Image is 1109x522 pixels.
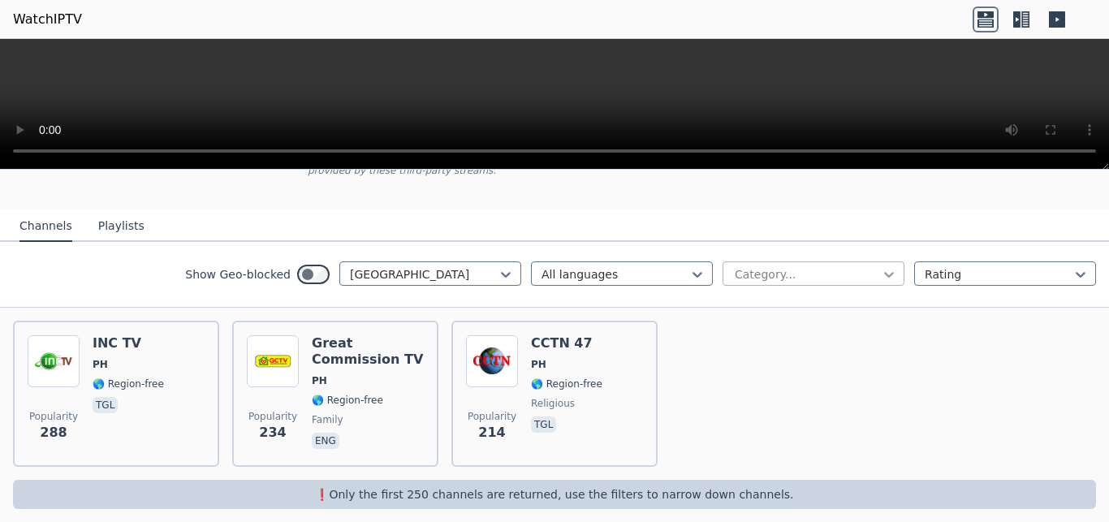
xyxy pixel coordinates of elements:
button: Channels [19,211,72,242]
p: tgl [531,416,556,433]
button: Playlists [98,211,145,242]
span: 🌎 Region-free [531,377,602,390]
span: 234 [259,423,286,442]
span: PH [312,374,327,387]
span: religious [531,397,575,410]
span: 288 [40,423,67,442]
img: INC TV [28,335,80,387]
img: CCTN 47 [466,335,518,387]
span: family [312,413,343,426]
a: WatchIPTV [13,10,82,29]
h6: INC TV [93,335,164,352]
span: 214 [478,423,505,442]
span: Popularity [248,410,297,423]
span: 🌎 Region-free [93,377,164,390]
span: PH [93,358,108,371]
h6: Great Commission TV [312,335,424,368]
img: Great Commission TV [247,335,299,387]
label: Show Geo-blocked [185,266,291,283]
p: ❗️Only the first 250 channels are returned, use the filters to narrow down channels. [19,486,1090,503]
h6: CCTN 47 [531,335,602,352]
span: Popularity [468,410,516,423]
span: Popularity [29,410,78,423]
span: PH [531,358,546,371]
p: tgl [93,397,118,413]
p: eng [312,433,339,449]
span: 🌎 Region-free [312,394,383,407]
